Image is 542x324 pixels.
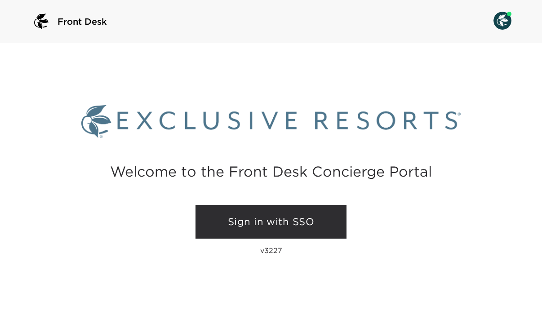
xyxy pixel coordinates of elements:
[260,246,282,255] p: v3227
[58,15,107,28] span: Front Desk
[31,11,52,32] img: logo
[493,12,511,30] img: User
[195,205,347,239] a: Sign in with SSO
[81,105,461,138] img: Exclusive Resorts logo
[110,164,432,178] h2: Welcome to the Front Desk Concierge Portal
